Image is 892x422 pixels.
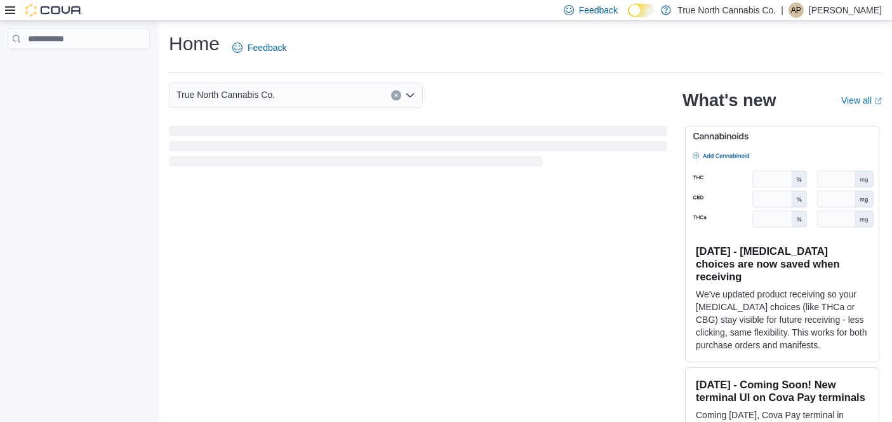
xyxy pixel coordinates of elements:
[677,3,776,18] p: True North Cannabis Co.
[25,4,83,17] img: Cova
[781,3,783,18] p: |
[579,4,618,17] span: Feedback
[628,4,655,17] input: Dark Mode
[227,35,291,60] a: Feedback
[696,245,869,283] h3: [DATE] - [MEDICAL_DATA] choices are now saved when receiving
[682,90,776,111] h2: What's new
[791,3,801,18] span: AP
[628,17,629,18] span: Dark Mode
[696,288,869,351] p: We've updated product receiving so your [MEDICAL_DATA] choices (like THCa or CBG) stay visible fo...
[176,87,275,102] span: True North Cannabis Co.
[405,90,415,100] button: Open list of options
[248,41,286,54] span: Feedback
[391,90,401,100] button: Clear input
[8,51,150,82] nav: Complex example
[696,378,869,404] h3: [DATE] - Coming Soon! New terminal UI on Cova Pay terminals
[789,3,804,18] div: Andrew Patterson
[809,3,882,18] p: [PERSON_NAME]
[169,128,667,169] span: Loading
[841,95,882,105] a: View allExternal link
[169,31,220,57] h1: Home
[874,97,882,105] svg: External link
